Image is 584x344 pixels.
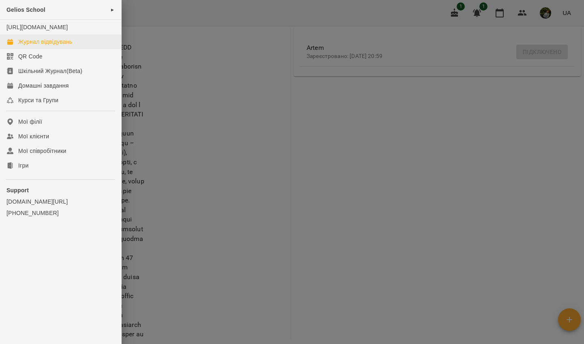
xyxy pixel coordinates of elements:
div: Домашні завдання [18,82,69,90]
div: Журнал відвідувань [18,38,72,46]
a: [DOMAIN_NAME][URL] [6,198,115,206]
div: Мої філії [18,118,42,126]
div: QR Code [18,52,43,60]
div: Ігри [18,161,28,170]
div: Курси та Групи [18,96,58,104]
a: [URL][DOMAIN_NAME] [6,24,68,30]
span: Gelios School [6,6,45,13]
p: Support [6,186,115,194]
span: ► [110,6,115,13]
div: Мої клієнти [18,132,49,140]
a: [PHONE_NUMBER] [6,209,115,217]
div: Шкільний Журнал(Beta) [18,67,82,75]
div: Мої співробітники [18,147,67,155]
